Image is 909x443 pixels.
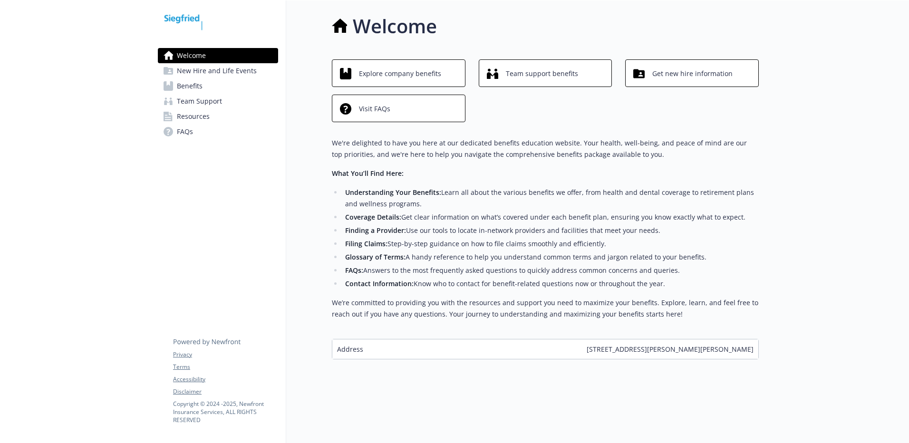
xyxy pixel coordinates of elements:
[158,63,278,78] a: New Hire and Life Events
[342,265,759,276] li: Answers to the most frequently asked questions to quickly address common concerns and queries.
[332,59,465,87] button: Explore company benefits
[506,65,578,83] span: Team support benefits
[177,63,257,78] span: New Hire and Life Events
[342,225,759,236] li: Use our tools to locate in-network providers and facilities that meet your needs.
[345,266,363,275] strong: FAQs:
[345,252,406,261] strong: Glossary of Terms:
[173,375,278,384] a: Accessibility
[342,212,759,223] li: Get clear information on what’s covered under each benefit plan, ensuring you know exactly what t...
[332,169,404,178] strong: What You’ll Find Here:
[173,400,278,424] p: Copyright © 2024 - 2025 , Newfront Insurance Services, ALL RIGHTS RESERVED
[158,94,278,109] a: Team Support
[479,59,612,87] button: Team support benefits
[177,109,210,124] span: Resources
[158,78,278,94] a: Benefits
[345,212,401,221] strong: Coverage Details:
[345,188,441,197] strong: Understanding Your Benefits:
[359,65,441,83] span: Explore company benefits
[353,12,437,40] h1: Welcome
[625,59,759,87] button: Get new hire information
[173,350,278,359] a: Privacy
[587,344,754,354] span: [STREET_ADDRESS][PERSON_NAME][PERSON_NAME]
[332,95,465,122] button: Visit FAQs
[342,238,759,250] li: Step-by-step guidance on how to file claims smoothly and efficiently.
[177,94,222,109] span: Team Support
[345,239,387,248] strong: Filing Claims:
[359,100,390,118] span: Visit FAQs
[332,137,759,160] p: We're delighted to have you here at our dedicated benefits education website. Your health, well-b...
[342,278,759,289] li: Know who to contact for benefit-related questions now or throughout the year.
[177,78,203,94] span: Benefits
[158,124,278,139] a: FAQs
[332,297,759,320] p: We’re committed to providing you with the resources and support you need to maximize your benefit...
[173,363,278,371] a: Terms
[342,187,759,210] li: Learn all about the various benefits we offer, from health and dental coverage to retirement plan...
[158,48,278,63] a: Welcome
[177,48,206,63] span: Welcome
[345,226,406,235] strong: Finding a Provider:
[177,124,193,139] span: FAQs
[337,344,363,354] span: Address
[342,251,759,263] li: A handy reference to help you understand common terms and jargon related to your benefits.
[345,279,414,288] strong: Contact Information:
[158,109,278,124] a: Resources
[652,65,733,83] span: Get new hire information
[173,387,278,396] a: Disclaimer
